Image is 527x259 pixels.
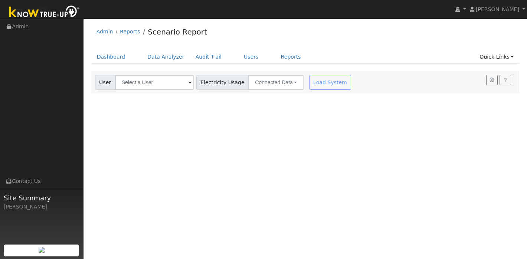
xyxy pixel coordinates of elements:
[95,75,115,90] span: User
[91,50,131,64] a: Dashboard
[6,4,84,21] img: Know True-Up
[248,75,304,90] button: Connected Data
[238,50,264,64] a: Users
[474,50,519,64] a: Quick Links
[4,203,79,211] div: [PERSON_NAME]
[115,75,194,90] input: Select a User
[486,75,498,85] button: Settings
[4,193,79,203] span: Site Summary
[500,75,511,85] a: Help Link
[96,29,113,35] a: Admin
[39,247,45,253] img: retrieve
[142,50,190,64] a: Data Analyzer
[190,50,227,64] a: Audit Trail
[196,75,249,90] span: Electricity Usage
[275,50,307,64] a: Reports
[120,29,140,35] a: Reports
[148,27,207,36] a: Scenario Report
[476,6,519,12] span: [PERSON_NAME]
